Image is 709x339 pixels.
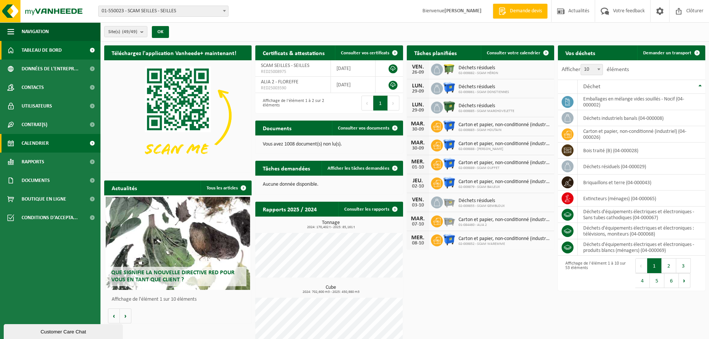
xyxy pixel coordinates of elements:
[341,51,389,55] span: Consulter vos certificats
[443,119,456,132] img: WB-1100-HPE-BE-01
[411,178,425,184] div: JEU.
[650,273,664,288] button: 5
[459,217,550,223] span: Carton et papier, non-conditionné (industriel)
[22,115,47,134] span: Contrat(s)
[259,95,325,111] div: Affichage de l'élément 1 à 2 sur 2 éléments
[635,258,647,273] button: Previous
[411,222,425,227] div: 07-10
[443,81,456,94] img: WB-1100-HPE-BE-01
[122,29,137,34] count: (49/49)
[22,60,79,78] span: Données de l'entrepr...
[22,208,78,227] span: Conditions d'accepta...
[322,161,402,176] a: Afficher les tâches demandées
[679,273,690,288] button: Next
[411,216,425,222] div: MAR.
[411,127,425,132] div: 30-09
[578,223,705,239] td: déchets d'équipements électriques et électroniques : télévisions, moniteurs (04-000068)
[411,184,425,189] div: 02-10
[411,121,425,127] div: MAR.
[411,70,425,75] div: 26-09
[443,233,456,246] img: WB-1100-HPE-BE-01
[261,69,325,75] span: RED25008975
[647,258,662,273] button: 1
[411,235,425,241] div: MER.
[411,64,425,70] div: VEN.
[411,108,425,113] div: 29-09
[459,122,550,128] span: Carton et papier, non-conditionné (industriel)
[411,165,425,170] div: 01-10
[578,207,705,223] td: déchets d'équipements électriques et électroniques - Sans tubes cathodiques (04-000067)
[459,109,514,113] span: 02-009885 - SCAM MARCHOVELETTE
[411,241,425,246] div: 08-10
[22,78,44,97] span: Contacts
[261,63,309,68] span: SCAM SEILLES - SEILLES
[255,121,299,135] h2: Documents
[338,126,389,131] span: Consulter vos documents
[459,71,498,76] span: 02-009882 - SCAM HÉRON
[4,323,124,339] iframe: chat widget
[411,89,425,94] div: 29-09
[558,45,603,60] h2: Vos déchets
[459,65,498,71] span: Déchets résiduels
[104,45,244,60] h2: Téléchargez l'application Vanheede+ maintenant!
[255,202,324,216] h2: Rapports 2025 / 2024
[22,171,50,190] span: Documents
[443,63,456,75] img: WB-1100-HPE-GN-50
[676,258,691,273] button: 3
[459,223,550,227] span: 01-084460 - ALIA 2
[581,64,603,75] span: 10
[261,85,325,91] span: RED25003590
[459,128,550,132] span: 02-009883 - SCAM HOUTAIN
[373,96,388,111] button: 1
[562,258,628,289] div: Affichage de l'élément 1 à 10 sur 53 éléments
[22,153,44,171] span: Rapports
[411,203,425,208] div: 03-10
[411,83,425,89] div: LUN.
[459,204,505,208] span: 02-009855 - SCAM GEMBLOUX
[443,157,456,170] img: WB-1100-HPE-BE-01
[459,236,550,242] span: Carton et papier, non-conditionné (industriel)
[662,258,676,273] button: 2
[578,175,705,191] td: briquaillons et terre (04-000043)
[443,138,456,151] img: WB-1100-HPE-BE-01
[22,22,49,41] span: Navigation
[328,166,389,171] span: Afficher les tâches demandées
[152,26,169,38] button: OK
[108,26,137,38] span: Site(s)
[104,60,252,171] img: Download de VHEPlus App
[411,159,425,165] div: MER.
[407,45,464,60] h2: Tâches planifiées
[111,270,234,283] span: Que signifie la nouvelle directive RED pour vous en tant que client ?
[411,140,425,146] div: MAR.
[201,180,251,195] a: Tous les articles
[578,143,705,159] td: bois traité (B) (04-000028)
[259,285,403,294] h3: Cube
[583,84,600,90] span: Déchet
[459,185,550,189] span: 02-009879 - SCAM BAILEUX
[331,77,376,93] td: [DATE]
[578,239,705,256] td: déchets d'équipements électriques et électroniques - produits blancs (ménagers) (04-000069)
[263,182,395,187] p: Aucune donnée disponible.
[578,191,705,207] td: extincteurs (ménages) (04-000065)
[112,297,248,302] p: Affichage de l'élément 1 sur 10 éléments
[664,273,679,288] button: 6
[411,197,425,203] div: VEN.
[459,166,550,170] span: 02-009889 - SCAM OUFFET
[255,161,317,175] h2: Tâches demandées
[259,220,403,229] h3: Tonnage
[98,6,229,17] span: 01-550023 - SCAM SEILLES - SEILLES
[459,160,550,166] span: Carton et papier, non-conditionné (industriel)
[335,45,402,60] a: Consulter vos certificats
[444,8,482,14] strong: [PERSON_NAME]
[411,146,425,151] div: 30-09
[459,84,509,90] span: Déchets résiduels
[22,97,52,115] span: Utilisateurs
[22,190,66,208] span: Boutique en ligne
[578,126,705,143] td: carton et papier, non-conditionné (industriel) (04-000026)
[106,197,250,290] a: Que signifie la nouvelle directive RED pour vous en tant que client ?
[259,226,403,229] span: 2024: 170,402 t - 2025: 85,161 t
[332,121,402,135] a: Consulter vos documents
[99,6,228,16] span: 01-550023 - SCAM SEILLES - SEILLES
[459,147,550,151] span: 02-009888 - [PERSON_NAME]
